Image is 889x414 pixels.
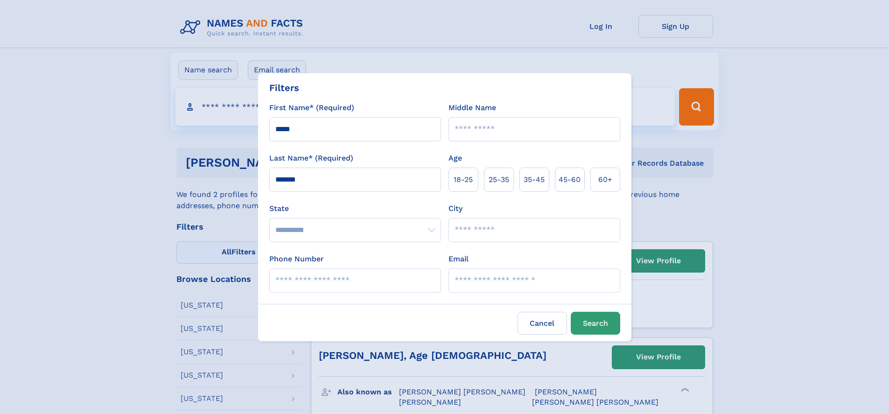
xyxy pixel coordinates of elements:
label: Last Name* (Required) [269,153,353,164]
label: Cancel [518,312,567,335]
label: City [448,203,462,214]
label: Age [448,153,462,164]
label: Phone Number [269,253,324,265]
button: Search [571,312,620,335]
span: 25‑35 [489,174,509,185]
span: 60+ [598,174,612,185]
label: Email [448,253,469,265]
label: Middle Name [448,102,496,113]
label: State [269,203,441,214]
span: 18‑25 [454,174,473,185]
label: First Name* (Required) [269,102,354,113]
div: Filters [269,81,299,95]
span: 45‑60 [559,174,581,185]
span: 35‑45 [524,174,545,185]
